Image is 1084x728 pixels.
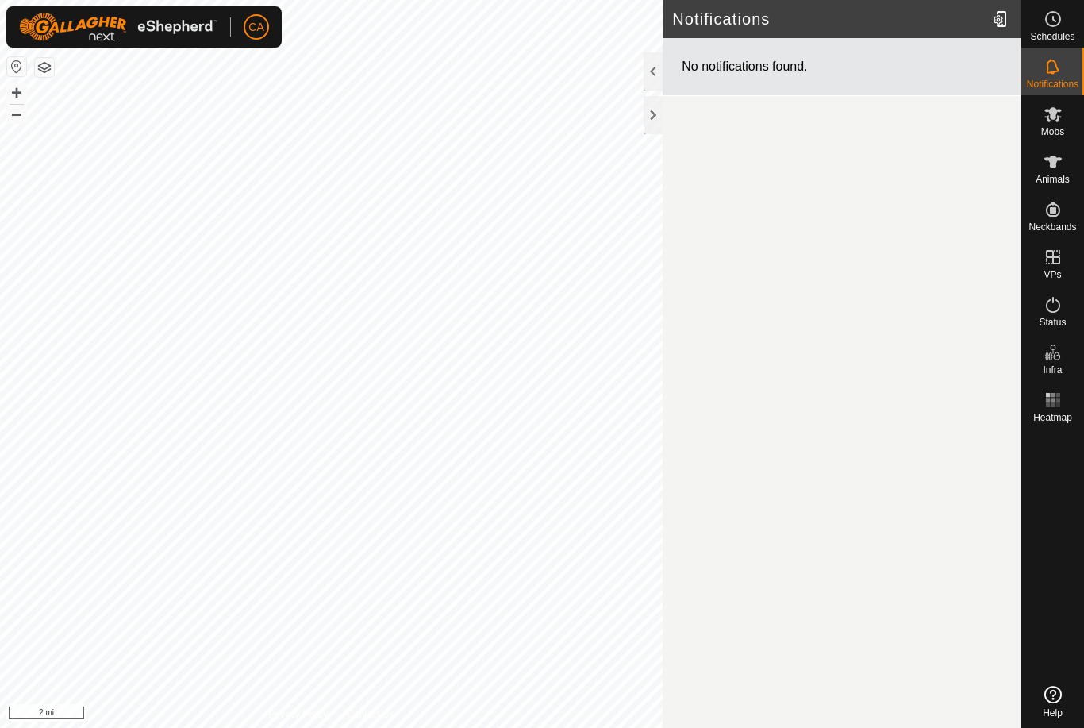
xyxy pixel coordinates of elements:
[1027,79,1078,89] span: Notifications
[663,38,1021,96] div: No notifications found.
[1036,175,1070,184] span: Animals
[7,104,26,123] button: –
[7,83,26,102] button: +
[672,10,986,29] h2: Notifications
[35,58,54,77] button: Map Layers
[269,707,329,722] a: Privacy Policy
[1028,222,1076,232] span: Neckbands
[19,13,217,41] img: Gallagher Logo
[347,707,394,722] a: Contact Us
[1044,270,1061,279] span: VPs
[1030,32,1074,41] span: Schedules
[7,57,26,76] button: Reset Map
[1041,127,1064,137] span: Mobs
[1043,708,1063,718] span: Help
[248,19,263,36] span: CA
[1039,318,1066,327] span: Status
[1033,413,1072,422] span: Heatmap
[1043,365,1062,375] span: Infra
[1021,680,1084,724] a: Help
